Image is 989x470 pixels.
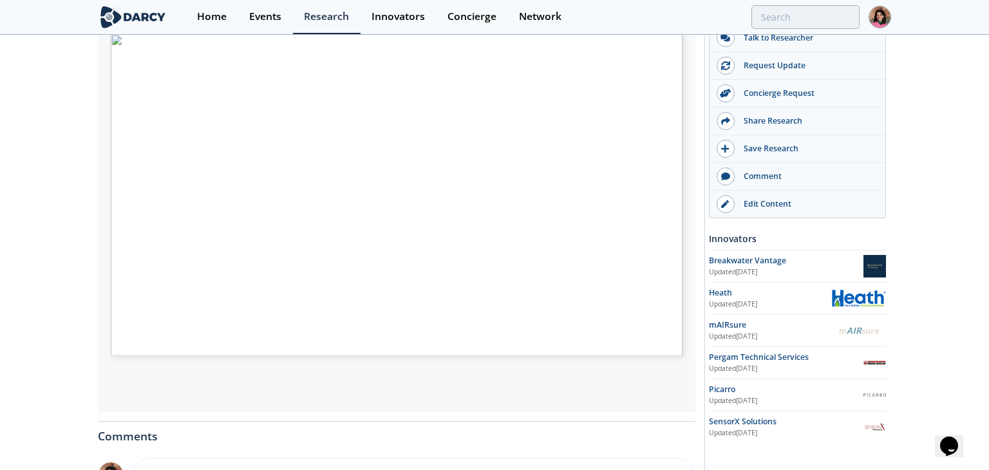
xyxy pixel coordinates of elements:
img: mAIRsure [832,323,886,338]
div: Comment [735,171,879,182]
div: Breakwater Vantage [709,255,863,267]
img: Profile [869,6,891,28]
div: Comments [98,422,695,442]
div: Events [249,12,281,22]
a: mAIRsure Updated[DATE] mAIRsure [709,319,886,342]
img: Heath [832,290,886,307]
div: Concierge [447,12,496,22]
div: Updated [DATE] [709,396,863,406]
div: Updated [DATE] [709,332,832,342]
div: Updated [DATE] [709,267,863,277]
div: Save Research [735,143,879,155]
div: Updated [DATE] [709,364,863,374]
img: Breakwater Vantage [863,255,886,277]
a: SensorX Solutions Updated[DATE] SensorX Solutions [709,416,886,438]
div: Picarro [709,384,863,395]
div: Request Update [735,60,879,71]
div: mAIRsure [709,319,832,331]
div: Pergam Technical Services [709,352,863,363]
img: SensorX Solutions [863,416,886,438]
div: Home [197,12,227,22]
div: Updated [DATE] [709,428,863,438]
div: Network [519,12,561,22]
input: Advanced Search [751,5,860,29]
div: Updated [DATE] [709,299,832,310]
img: logo-wide.svg [98,6,168,28]
div: Research [304,12,349,22]
div: Innovators [709,227,886,250]
img: Picarro [863,384,886,406]
div: Share Research [735,115,879,127]
a: Picarro Updated[DATE] Picarro [709,384,886,406]
iframe: chat widget [935,418,976,457]
div: Concierge Request [735,88,879,99]
div: Talk to Researcher [735,32,879,44]
div: SensorX Solutions [709,416,863,428]
a: Breakwater Vantage Updated[DATE] Breakwater Vantage [709,255,886,277]
div: Edit Content [735,198,879,210]
a: Edit Content [710,191,885,218]
div: Innovators [372,12,425,22]
img: Pergam Technical Services [863,352,886,374]
a: Pergam Technical Services Updated[DATE] Pergam Technical Services [709,352,886,374]
a: Heath Updated[DATE] Heath [709,287,886,310]
div: Heath [709,287,832,299]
